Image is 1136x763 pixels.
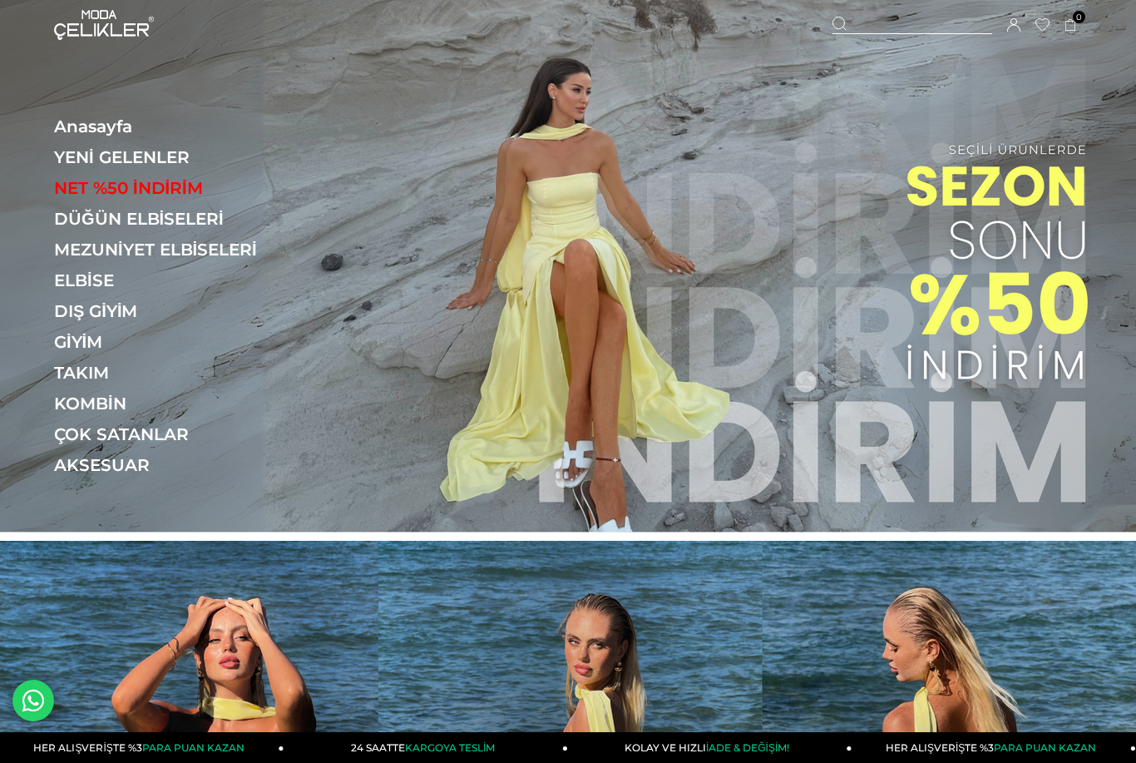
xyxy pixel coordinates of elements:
[142,741,244,754] span: PARA PUAN KAZAN
[54,332,283,352] a: GİYİM
[54,178,283,198] a: NET %50 İNDİRİM
[54,394,283,414] a: KOMBİN
[54,10,154,40] img: logo
[54,116,283,136] a: Anasayfa
[284,732,569,763] a: 24 SAATTEKARGOYA TESLİM
[1064,19,1077,32] a: 0
[994,741,1096,754] span: PARA PUAN KAZAN
[54,147,283,167] a: YENİ GELENLER
[54,240,283,260] a: MEZUNİYET ELBİSELERİ
[1073,11,1085,23] span: 0
[405,741,495,754] span: KARGOYA TESLİM
[568,732,852,763] a: KOLAY VE HIZLIİADE & DEĞİŞİM!
[54,301,283,321] a: DIŞ GİYİM
[54,455,283,475] a: AKSESUAR
[706,741,789,754] span: İADE & DEĞİŞİM!
[54,209,283,229] a: DÜĞÜN ELBİSELERİ
[54,363,283,383] a: TAKIM
[54,424,283,444] a: ÇOK SATANLAR
[54,270,283,290] a: ELBİSE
